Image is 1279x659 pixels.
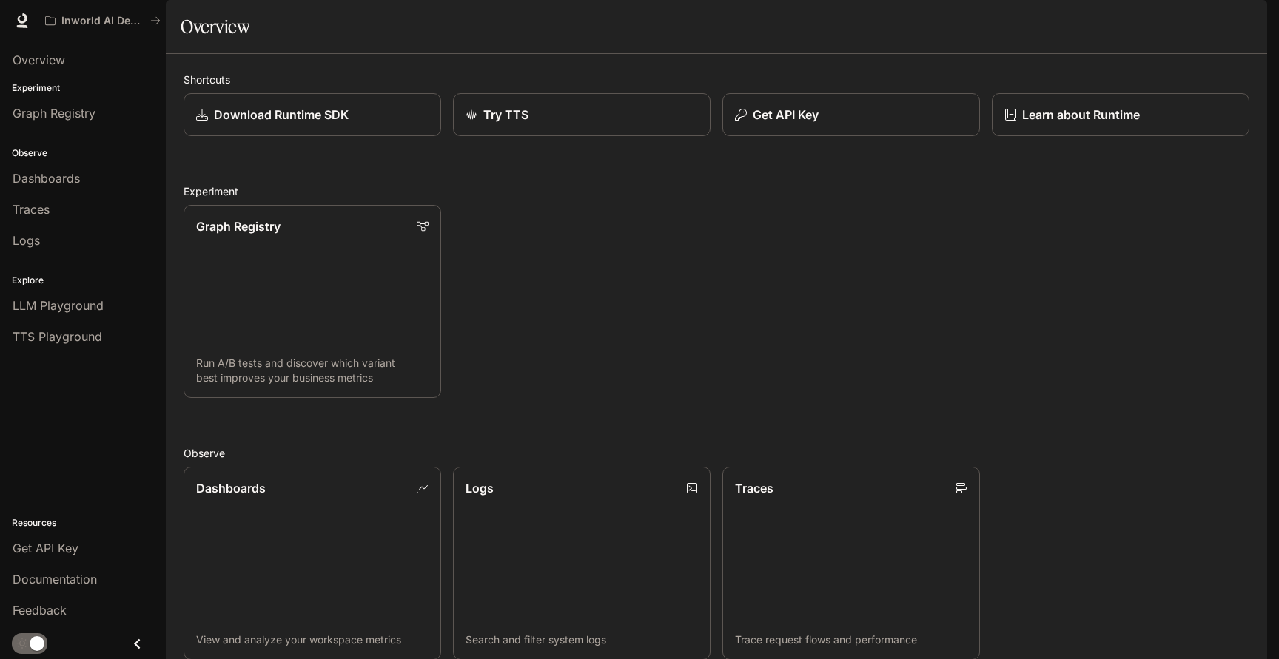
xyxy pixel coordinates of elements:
[184,445,1249,461] h2: Observe
[992,93,1249,136] a: Learn about Runtime
[196,356,429,385] p: Run A/B tests and discover which variant best improves your business metrics
[722,93,980,136] button: Get API Key
[196,479,266,497] p: Dashboards
[184,72,1249,87] h2: Shortcuts
[735,479,773,497] p: Traces
[196,217,281,235] p: Graph Registry
[196,632,429,647] p: View and analyze your workspace metrics
[184,183,1249,199] h2: Experiment
[483,106,528,124] p: Try TTS
[466,632,698,647] p: Search and filter system logs
[735,632,967,647] p: Trace request flows and performance
[214,106,349,124] p: Download Runtime SDK
[184,93,441,136] a: Download Runtime SDK
[61,15,144,27] p: Inworld AI Demos
[1022,106,1140,124] p: Learn about Runtime
[184,205,441,398] a: Graph RegistryRun A/B tests and discover which variant best improves your business metrics
[753,106,819,124] p: Get API Key
[38,6,167,36] button: All workspaces
[466,479,494,497] p: Logs
[181,12,249,41] h1: Overview
[453,93,711,136] a: Try TTS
